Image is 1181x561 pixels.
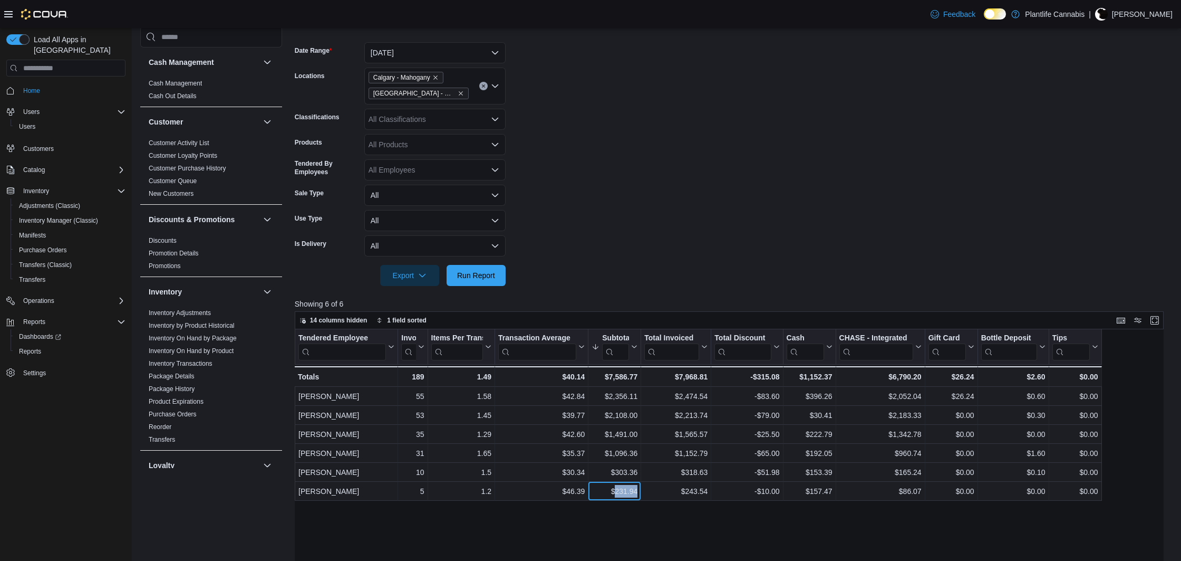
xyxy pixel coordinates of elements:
[498,409,585,422] div: $39.77
[149,360,212,367] a: Inventory Transactions
[261,459,274,472] button: Loyalty
[372,314,431,327] button: 1 field sorted
[714,334,771,344] div: Total Discount
[839,390,921,403] div: $2,052.04
[11,329,130,344] a: Dashboards
[149,385,195,393] a: Package History
[15,120,40,133] a: Users
[149,398,204,405] a: Product Expirations
[298,428,394,441] div: [PERSON_NAME]
[714,466,779,479] div: -$51.98
[1089,8,1091,21] p: |
[981,428,1045,441] div: $0.00
[15,229,125,242] span: Manifests
[11,119,130,134] button: Users
[149,372,195,381] span: Package Details
[981,334,1037,344] div: Bottle Deposit
[401,334,424,360] button: Invoices Sold
[23,297,54,305] span: Operations
[1025,8,1085,21] p: Plantlife Cannabis
[149,189,193,198] span: New Customers
[15,199,84,212] a: Adjustments (Classic)
[298,466,394,479] div: [PERSON_NAME]
[2,365,130,381] button: Settings
[149,460,259,471] button: Loyalty
[498,447,585,460] div: $35.37
[149,152,217,159] a: Customer Loyalty Points
[19,185,53,197] button: Inventory
[23,369,46,377] span: Settings
[786,334,824,360] div: Cash
[15,273,125,286] span: Transfers
[15,199,125,212] span: Adjustments (Classic)
[19,367,50,379] a: Settings
[11,272,130,287] button: Transfers
[602,334,629,360] div: Subtotal
[928,334,965,360] div: Gift Card
[431,428,491,441] div: 1.29
[401,447,424,460] div: 31
[457,270,495,281] span: Run Report
[401,428,424,441] div: 35
[714,334,779,360] button: Total Discount
[149,79,202,88] span: Cash Management
[149,262,181,270] a: Promotions
[11,213,130,228] button: Inventory Manager (Classic)
[491,140,499,149] button: Open list of options
[592,447,637,460] div: $1,096.36
[19,84,125,97] span: Home
[401,409,424,422] div: 53
[19,84,44,97] a: Home
[149,321,235,330] span: Inventory by Product Historical
[19,366,125,379] span: Settings
[839,447,921,460] div: $960.74
[149,139,209,147] a: Customer Activity List
[2,104,130,119] button: Users
[644,334,699,360] div: Total Invoiced
[15,259,125,271] span: Transfers (Classic)
[11,228,130,243] button: Manifests
[19,122,35,131] span: Users
[1052,334,1089,344] div: Tips
[943,9,975,20] span: Feedback
[149,80,202,87] a: Cash Management
[261,286,274,298] button: Inventory
[981,466,1045,479] div: $0.10
[714,409,779,422] div: -$79.00
[928,390,974,403] div: $26.24
[295,214,322,223] label: Use Type
[149,397,204,406] span: Product Expirations
[401,370,424,383] div: 189
[373,88,456,99] span: [GEOGRAPHIC_DATA] - Mahogany Market
[1052,428,1098,441] div: $0.00
[15,214,102,227] a: Inventory Manager (Classic)
[1112,8,1173,21] p: [PERSON_NAME]
[149,117,183,127] h3: Customer
[295,159,360,176] label: Tendered By Employees
[431,334,491,360] button: Items Per Transaction
[839,334,913,360] div: CHASE - Integrated
[644,334,708,360] button: Total Invoiced
[928,485,974,498] div: $0.00
[23,318,45,326] span: Reports
[149,347,234,355] a: Inventory On Hand by Product
[2,184,130,198] button: Inventory
[23,166,45,174] span: Catalog
[19,185,125,197] span: Inventory
[149,385,195,393] span: Package History
[602,334,629,344] div: Subtotal
[431,485,491,498] div: 1.2
[149,460,175,471] h3: Loyalty
[19,246,67,254] span: Purchase Orders
[981,409,1045,422] div: $0.30
[1131,314,1144,327] button: Display options
[431,466,491,479] div: 1.5
[19,106,44,118] button: Users
[491,82,499,90] button: Open list of options
[19,261,72,269] span: Transfers (Classic)
[298,370,394,383] div: Totals
[19,202,80,210] span: Adjustments (Classic)
[431,334,483,360] div: Items Per Transaction
[644,390,708,403] div: $2,474.54
[592,370,637,383] div: $7,586.77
